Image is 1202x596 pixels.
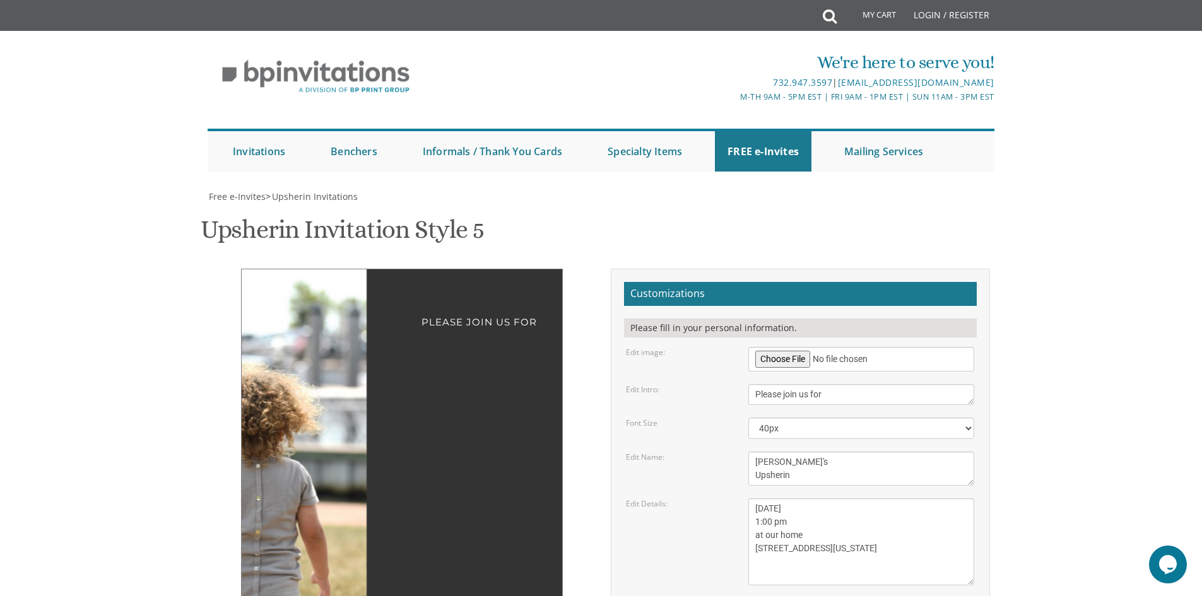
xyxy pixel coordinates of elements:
[209,190,266,202] span: Free e-Invites
[832,131,936,172] a: Mailing Services
[220,131,298,172] a: Invitations
[208,50,424,103] img: BP Invitation Loft
[271,190,358,202] a: Upsherin Invitations
[1149,546,1189,583] iframe: chat widget
[773,76,832,88] a: 732.947.3597
[595,131,695,172] a: Specialty Items
[471,50,994,75] div: We're here to serve you!
[267,295,537,332] div: Please join us for
[715,131,811,172] a: FREE e-Invites
[626,347,665,358] label: Edit image:
[748,498,974,585] textarea: [DATE] 1:00 pm at our home [STREET_ADDRESS][US_STATE]
[272,190,358,202] span: Upsherin Invitations
[266,190,358,202] span: >
[626,452,664,462] label: Edit Name:
[208,190,266,202] a: Free e-Invites
[748,452,974,486] textarea: [PERSON_NAME]'s Upsherin
[318,131,390,172] a: Benchers
[835,1,905,33] a: My Cart
[624,282,977,306] h2: Customizations
[471,75,994,90] div: |
[410,131,575,172] a: Informals / Thank You Cards
[626,498,668,509] label: Edit Details:
[838,76,994,88] a: [EMAIL_ADDRESS][DOMAIN_NAME]
[748,384,974,405] textarea: Please join us for
[385,269,386,270] img: ACwAAAAAAQABAAACADs=
[201,216,484,253] h1: Upsherin Invitation Style 5
[626,418,657,428] label: Font Size
[624,318,977,337] div: Please fill in your personal information.
[626,384,659,395] label: Edit Intro:
[471,90,994,103] div: M-Th 9am - 5pm EST | Fri 9am - 1pm EST | Sun 11am - 3pm EST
